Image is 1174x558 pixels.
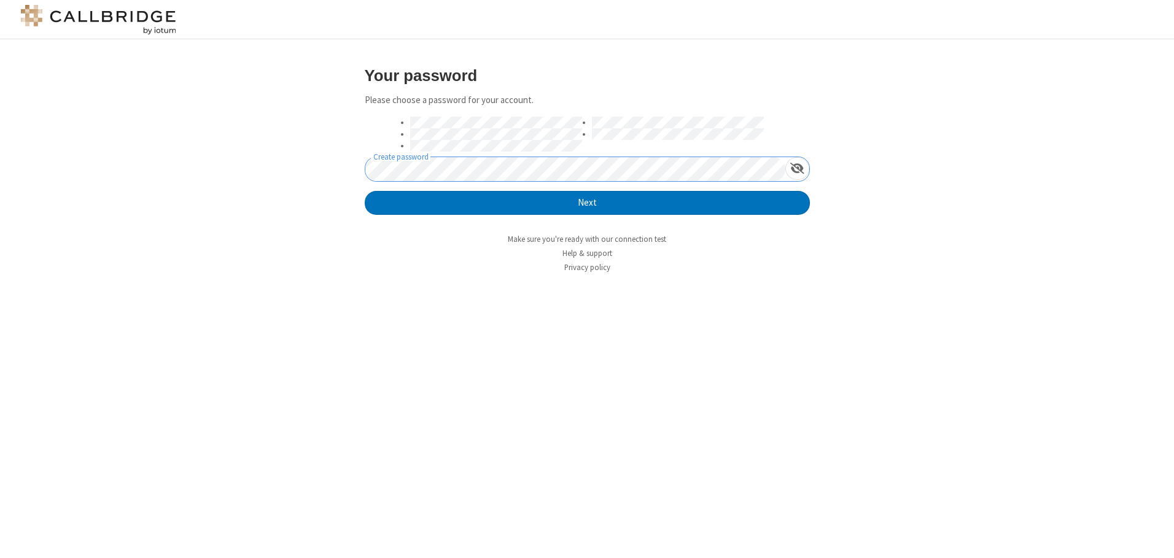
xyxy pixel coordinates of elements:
button: Next [365,191,810,215]
p: Please choose a password for your account. [365,93,810,107]
img: logo@2x.png [18,5,178,34]
a: Make sure you're ready with our connection test [508,234,666,244]
h3: Your password [365,67,810,84]
a: Help & support [562,248,612,258]
a: Privacy policy [564,262,610,273]
div: Show password [785,157,809,180]
input: Create password [365,157,785,181]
